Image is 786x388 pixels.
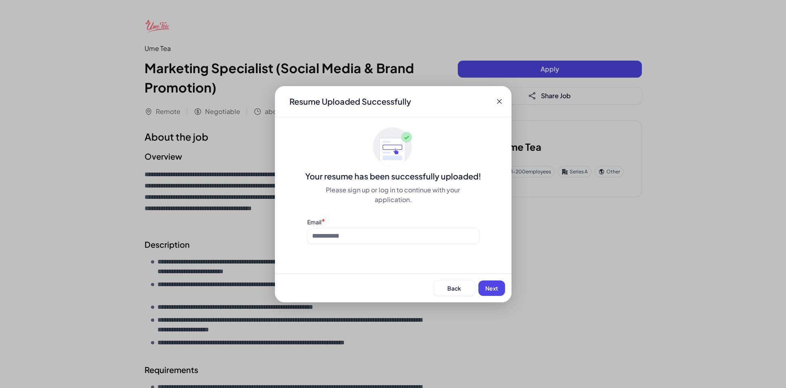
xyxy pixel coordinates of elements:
[275,171,511,182] div: Your resume has been successfully uploaded!
[307,185,479,205] div: Please sign up or log in to continue with your application.
[283,96,417,107] div: Resume Uploaded Successfully
[485,285,498,292] span: Next
[307,218,321,226] label: Email
[373,127,413,167] img: ApplyedMaskGroup3.svg
[447,285,461,292] span: Back
[478,280,505,296] button: Next
[434,280,475,296] button: Back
